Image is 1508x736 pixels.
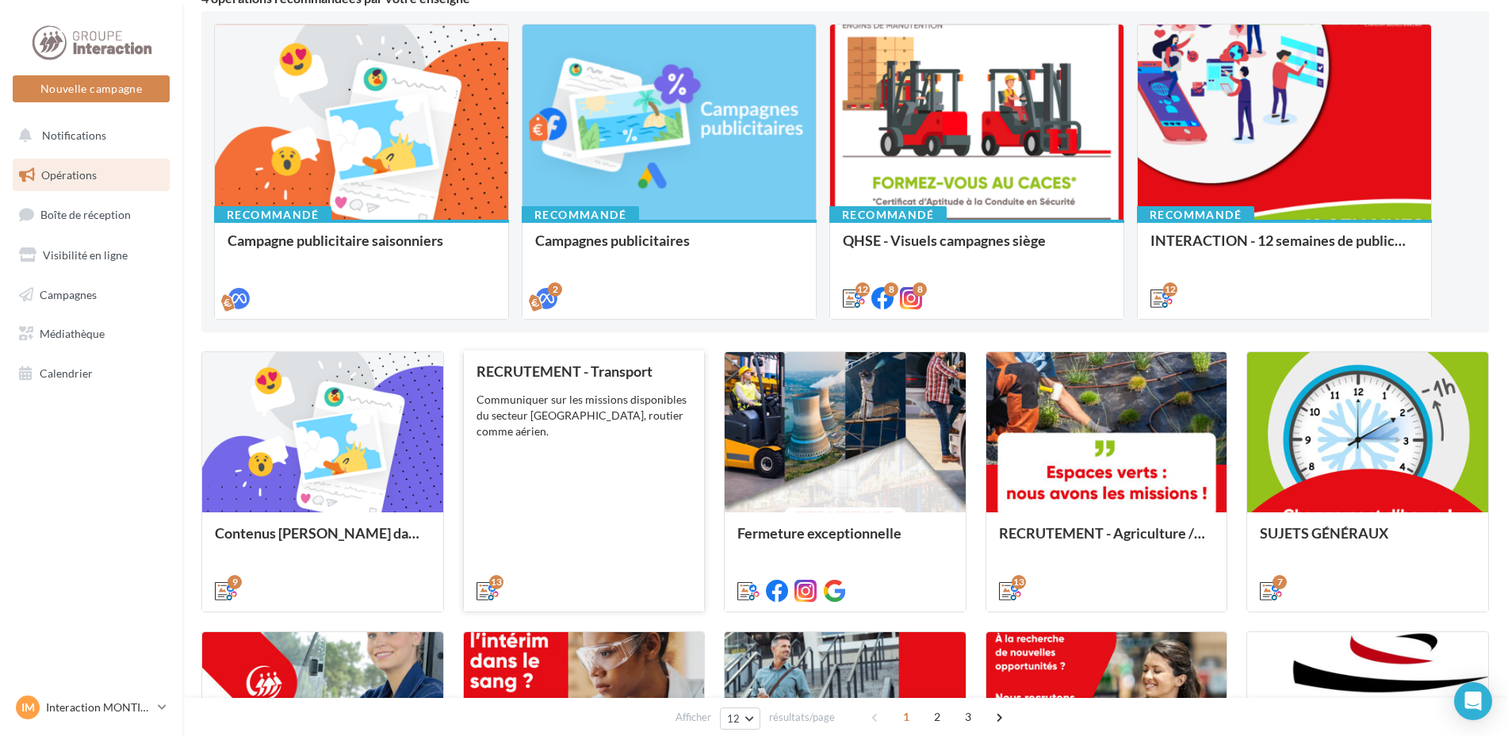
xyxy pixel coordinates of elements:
[10,119,166,152] button: Notifications
[522,206,639,224] div: Recommandé
[884,282,898,297] div: 8
[10,278,173,312] a: Campagnes
[924,704,950,730] span: 2
[548,282,562,297] div: 2
[13,692,170,723] a: IM Interaction MONTIGY
[489,575,503,589] div: 13
[1260,525,1475,557] div: SUJETS GÉNÉRAUX
[43,248,128,262] span: Visibilité en ligne
[894,704,919,730] span: 1
[10,197,173,232] a: Boîte de réception
[829,206,947,224] div: Recommandé
[40,366,93,380] span: Calendrier
[40,208,131,221] span: Boîte de réception
[215,525,431,557] div: Contenus [PERSON_NAME] dans un esprit estival
[10,239,173,272] a: Visibilité en ligne
[40,287,97,301] span: Campagnes
[13,75,170,102] button: Nouvelle campagne
[843,232,1111,264] div: QHSE - Visuels campagnes siège
[913,282,927,297] div: 8
[1163,282,1177,297] div: 12
[42,128,106,142] span: Notifications
[535,232,803,264] div: Campagnes publicitaires
[955,704,981,730] span: 3
[1137,206,1254,224] div: Recommandé
[1273,575,1287,589] div: 7
[40,327,105,340] span: Médiathèque
[727,712,741,725] span: 12
[477,392,692,439] div: Communiquer sur les missions disponibles du secteur [GEOGRAPHIC_DATA], routier comme aérien.
[41,168,97,182] span: Opérations
[214,206,331,224] div: Recommandé
[769,710,835,725] span: résultats/page
[720,707,760,730] button: 12
[228,575,242,589] div: 9
[10,159,173,192] a: Opérations
[676,710,711,725] span: Afficher
[10,357,173,390] a: Calendrier
[737,525,953,557] div: Fermeture exceptionnelle
[1012,575,1026,589] div: 13
[21,700,35,715] span: IM
[855,282,870,297] div: 12
[477,363,692,379] div: RECRUTEMENT - Transport
[228,232,496,264] div: Campagne publicitaire saisonniers
[1150,232,1418,264] div: INTERACTION - 12 semaines de publication
[10,317,173,351] a: Médiathèque
[1454,682,1492,720] div: Open Intercom Messenger
[999,525,1215,557] div: RECRUTEMENT - Agriculture / Espaces verts
[46,700,151,715] p: Interaction MONTIGY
